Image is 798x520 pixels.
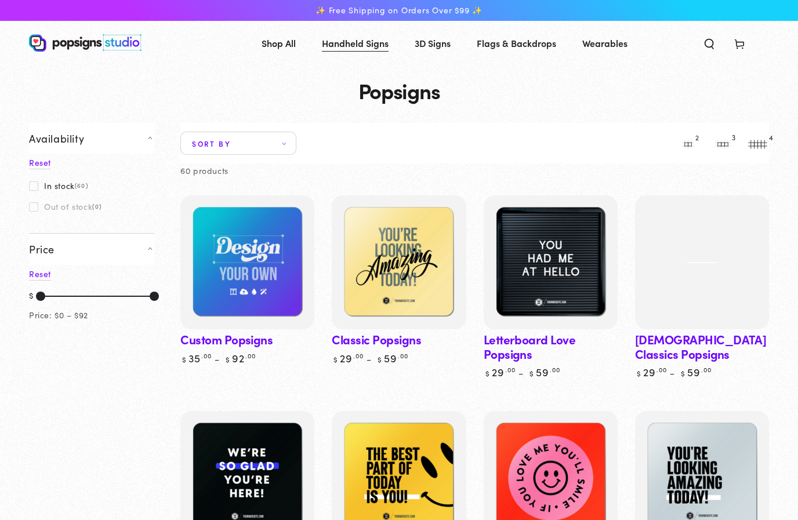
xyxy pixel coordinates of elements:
[635,195,769,329] a: Baptism Classics PopsignsBaptism Classics Popsigns
[29,288,34,304] div: $
[29,268,51,281] a: Reset
[676,132,699,155] button: 2
[29,79,769,102] h1: Popsigns
[180,163,228,178] p: 60 products
[582,35,627,52] span: Wearables
[313,28,397,59] a: Handheld Signs
[29,181,88,190] label: In stock
[711,132,734,155] button: 3
[29,157,51,169] a: Reset
[29,123,154,154] summary: Availability
[477,35,556,52] span: Flags & Backdrops
[406,28,459,59] a: 3D Signs
[180,132,296,155] summary: Sort by
[75,182,88,189] span: (60)
[322,35,389,52] span: Handheld Signs
[694,30,724,56] summary: Search our site
[415,35,451,52] span: 3D Signs
[29,233,154,264] summary: Price
[484,195,618,329] a: Letterboard Love PopsignsLetterboard Love Popsigns
[574,28,636,59] a: Wearables
[253,28,304,59] a: Shop All
[332,195,466,329] a: Classic PopsignsClassic Popsigns
[29,308,88,322] div: Price: $0 – $92
[29,132,84,145] span: Availability
[180,195,314,329] a: Custom PopsignsCustom Popsigns
[262,35,296,52] span: Shop All
[468,28,565,59] a: Flags & Backdrops
[29,242,55,256] span: Price
[92,203,101,210] span: (0)
[29,202,101,211] label: Out of stock
[315,5,483,16] span: ✨ Free Shipping on Orders Over $99 ✨
[29,34,142,52] img: Popsigns Studio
